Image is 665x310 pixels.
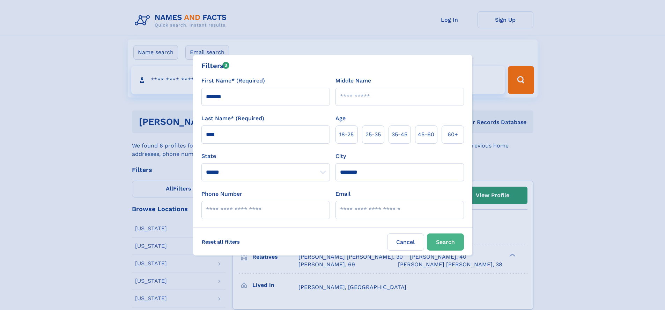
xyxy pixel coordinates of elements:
[201,60,230,71] div: Filters
[427,233,464,251] button: Search
[335,77,371,85] label: Middle Name
[335,152,346,160] label: City
[201,152,330,160] label: State
[197,233,244,250] label: Reset all filters
[418,130,434,139] span: 45‑60
[392,130,407,139] span: 35‑45
[448,130,458,139] span: 60+
[201,77,265,85] label: First Name* (Required)
[335,190,350,198] label: Email
[201,190,242,198] label: Phone Number
[201,114,264,123] label: Last Name* (Required)
[365,130,381,139] span: 25‑35
[387,233,424,251] label: Cancel
[335,114,346,123] label: Age
[339,130,354,139] span: 18‑25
